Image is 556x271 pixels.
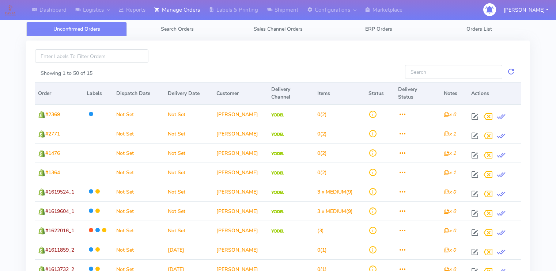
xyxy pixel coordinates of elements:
span: 0 [317,111,320,118]
i: x 1 [444,150,456,157]
span: 0 [317,150,320,157]
span: 3 x MEDIUM [317,188,346,195]
th: Customer [213,82,269,104]
ul: Tabs [26,22,530,36]
th: Delivery Date [165,82,213,104]
span: 3 x MEDIUM [317,208,346,215]
span: (1) [317,247,327,253]
td: Not Set [165,221,213,240]
td: Not Set [113,143,164,163]
td: Not Set [113,104,164,124]
img: Yodel [271,152,284,156]
span: (2) [317,130,327,137]
span: #1611859_2 [45,247,74,253]
img: Yodel [271,210,284,214]
td: [PERSON_NAME] [213,104,269,124]
td: Not Set [165,201,213,221]
span: #2369 [45,111,60,118]
input: Enter Labels To Filter Orders [35,49,148,63]
i: x 1 [444,169,456,176]
span: (2) [317,111,327,118]
th: Notes [441,82,468,104]
td: [PERSON_NAME] [213,124,269,143]
td: Not Set [113,240,164,259]
span: (9) [317,188,353,195]
i: x 0 [444,111,456,118]
th: Delivery Status [395,82,441,104]
span: Search Orders [161,26,194,33]
td: [PERSON_NAME] [213,182,269,201]
img: Yodel [271,171,284,175]
img: Yodel [271,229,284,233]
img: Yodel [271,133,284,136]
span: 0 [317,247,320,253]
span: #1619524_1 [45,188,74,195]
span: #1619604_1 [45,208,74,215]
span: (9) [317,208,353,215]
span: (2) [317,150,327,157]
td: [PERSON_NAME] [213,240,269,259]
td: Not Set [165,104,213,124]
th: Items [314,82,366,104]
td: Not Set [113,163,164,182]
td: [PERSON_NAME] [213,201,269,221]
span: Unconfirmed Orders [53,26,100,33]
img: Yodel [271,113,284,117]
td: Not Set [165,163,213,182]
i: x 0 [444,227,456,234]
th: Order [35,82,84,104]
span: #1622016_1 [45,227,74,234]
td: [PERSON_NAME] [213,221,269,240]
span: (3) [317,227,324,234]
td: Not Set [113,124,164,143]
label: Showing 1 to 50 of 15 [41,69,92,77]
td: Not Set [113,221,164,240]
td: [DATE] [165,240,213,259]
span: 0 [317,130,320,137]
td: [PERSON_NAME] [213,163,269,182]
th: Delivery Channel [268,82,314,104]
i: x 0 [444,208,456,215]
span: 0 [317,169,320,176]
span: #2771 [45,130,60,137]
td: Not Set [113,201,164,221]
th: Labels [84,82,113,104]
span: Orders List [466,26,492,33]
span: #1364 [45,169,60,176]
input: Search [405,65,502,79]
img: Yodel [271,191,284,194]
span: ERP Orders [365,26,392,33]
td: Not Set [113,182,164,201]
th: Dispatch Date [113,82,164,104]
td: [PERSON_NAME] [213,143,269,163]
button: [PERSON_NAME] [498,3,554,18]
td: Not Set [165,124,213,143]
i: x 0 [444,247,456,253]
span: #1476 [45,150,60,157]
span: (2) [317,169,327,176]
th: Actions [468,82,521,104]
td: Not Set [165,143,213,163]
span: Sales Channel Orders [254,26,303,33]
td: Not Set [165,182,213,201]
th: Status [366,82,395,104]
i: x 1 [444,130,456,137]
i: x 0 [444,188,456,195]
